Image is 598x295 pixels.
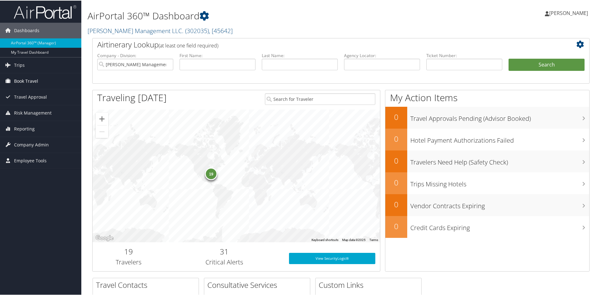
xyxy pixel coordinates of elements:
[97,257,160,266] h3: Travelers
[97,246,160,256] h2: 19
[509,58,585,71] button: Search
[385,215,589,237] a: 0Credit Cards Expiring
[14,136,49,152] span: Company Admin
[385,220,407,231] h2: 0
[410,132,589,144] h3: Hotel Payment Authorizations Failed
[545,3,594,22] a: [PERSON_NAME]
[88,26,233,34] a: [PERSON_NAME] Management LLC.
[410,154,589,166] h3: Travelers Need Help (Safety Check)
[207,279,310,290] h2: Consultative Services
[14,4,76,19] img: airportal-logo.png
[97,52,173,58] label: Company - Division:
[14,22,39,38] span: Dashboards
[385,91,589,104] h1: My Action Items
[97,91,167,104] h1: Traveling [DATE]
[14,152,47,168] span: Employee Tools
[385,194,589,215] a: 0Vendor Contracts Expiring
[410,220,589,232] h3: Credit Cards Expiring
[94,234,115,242] a: Open this area in Google Maps (opens a new window)
[94,234,115,242] img: Google
[312,237,338,242] button: Keyboard shortcuts
[549,9,588,16] span: [PERSON_NAME]
[262,52,338,58] label: Last Name:
[410,111,589,122] h3: Travel Approvals Pending (Advisor Booked)
[410,198,589,210] h3: Vendor Contracts Expiring
[385,128,589,150] a: 0Hotel Payment Authorizations Failed
[385,133,407,144] h2: 0
[385,106,589,128] a: 0Travel Approvals Pending (Advisor Booked)
[88,9,425,22] h1: AirPortal 360™ Dashboard
[14,120,35,136] span: Reporting
[96,112,108,125] button: Zoom in
[205,167,217,179] div: 19
[169,257,280,266] h3: Critical Alerts
[385,150,589,172] a: 0Travelers Need Help (Safety Check)
[385,111,407,122] h2: 0
[319,279,421,290] h2: Custom Links
[385,172,589,194] a: 0Trips Missing Hotels
[426,52,502,58] label: Ticket Number:
[344,52,420,58] label: Agency Locator:
[410,176,589,188] h3: Trips Missing Hotels
[265,93,375,104] input: Search for Traveler
[14,89,47,104] span: Travel Approval
[97,39,543,49] h2: Airtinerary Lookup
[185,26,209,34] span: ( 302035 )
[96,125,108,137] button: Zoom out
[159,42,218,48] span: (at least one field required)
[14,57,25,72] span: Trips
[169,246,280,256] h2: 31
[14,105,52,120] span: Risk Management
[96,279,199,290] h2: Travel Contacts
[209,26,233,34] span: , [ 45642 ]
[385,177,407,187] h2: 0
[14,73,38,88] span: Book Travel
[289,252,375,263] a: View SecurityLogic®
[342,238,366,241] span: Map data ©2025
[385,199,407,209] h2: 0
[385,155,407,165] h2: 0
[369,238,378,241] a: Terms (opens in new tab)
[180,52,256,58] label: First Name:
